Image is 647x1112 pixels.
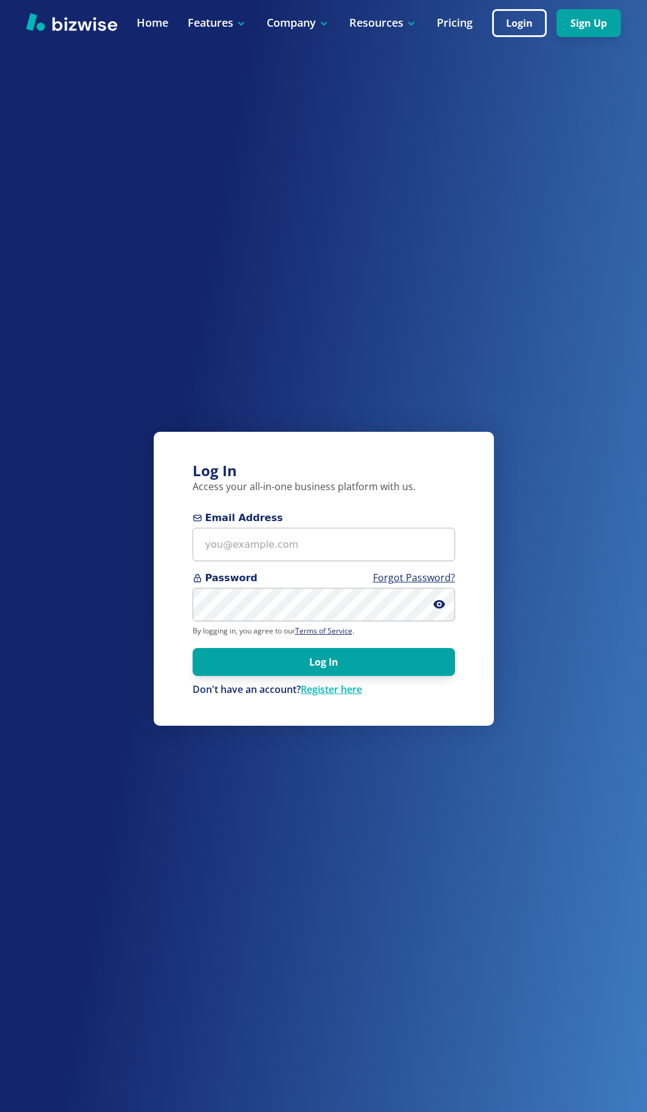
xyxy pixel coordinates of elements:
button: Log In [193,648,455,676]
a: Sign Up [556,18,621,29]
p: Features [188,15,247,30]
input: you@example.com [193,528,455,561]
div: Don't have an account?Register here [193,683,455,697]
span: Email Address [193,511,455,525]
a: Register here [301,683,362,696]
h3: Log In [193,461,455,481]
p: Don't have an account? [193,683,455,697]
span: Password [193,571,455,585]
a: Login [492,18,556,29]
a: Forgot Password? [373,571,455,584]
a: Terms of Service [295,626,352,636]
p: Company [267,15,330,30]
a: Home [137,15,168,30]
p: By logging in, you agree to our . [193,626,455,636]
p: Access your all-in-one business platform with us. [193,480,455,494]
button: Login [492,9,547,37]
img: Bizwise Logo [26,13,117,31]
a: Pricing [437,15,473,30]
button: Sign Up [556,9,621,37]
p: Resources [349,15,417,30]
